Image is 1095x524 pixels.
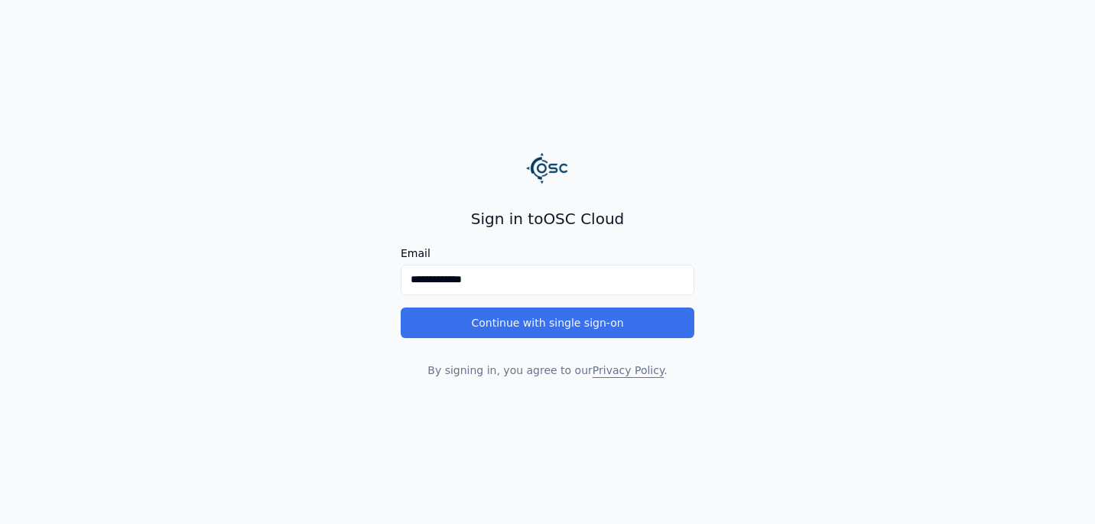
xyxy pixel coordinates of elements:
[401,308,694,338] button: Continue with single sign-on
[593,364,664,376] a: Privacy Policy
[401,248,694,259] label: Email
[401,363,694,378] p: By signing in, you agree to our .
[526,147,569,190] img: Logo
[401,208,694,229] h2: Sign in to OSC Cloud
